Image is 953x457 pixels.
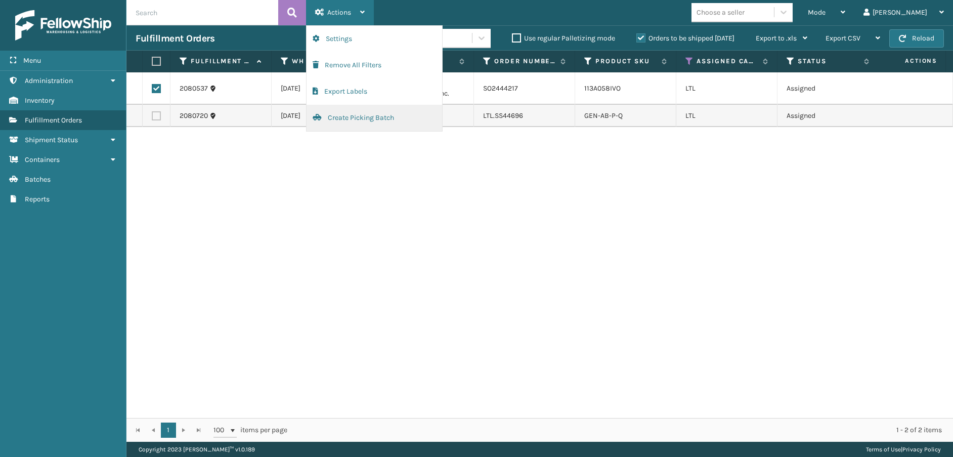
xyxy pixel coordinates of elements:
span: Shipment Status [25,136,78,144]
label: Orders to be shipped [DATE] [636,34,734,43]
a: Terms of Use [866,446,901,453]
a: 2080720 [180,111,208,121]
div: Choose a seller [697,7,745,18]
td: Assigned [777,72,879,105]
td: LTL [676,105,777,127]
img: logo [15,10,111,40]
a: Privacy Policy [902,446,941,453]
label: Assigned Carrier Service [697,57,758,66]
td: [DATE] [272,105,373,127]
span: Export to .xls [756,34,797,43]
span: Batches [25,175,51,184]
td: [DATE] [272,72,373,105]
label: Use regular Palletizing mode [512,34,615,43]
span: Actions [873,53,943,69]
span: Containers [25,155,60,164]
button: Create Picking Batch [307,105,442,131]
span: Inventory [25,96,55,105]
button: Reload [889,29,944,48]
a: 113A058IVO [584,84,621,93]
td: LTL.SS44696 [474,105,575,127]
a: GEN-AB-P-Q [584,111,623,120]
label: Order Number [494,57,555,66]
label: Status [798,57,859,66]
button: Remove All Filters [307,52,442,78]
td: SO2444217 [474,72,575,105]
label: WH Ship By Date [292,57,353,66]
span: Fulfillment Orders [25,116,82,124]
span: Actions [327,8,351,17]
span: items per page [213,423,287,438]
div: 1 - 2 of 2 items [301,425,942,435]
span: Reports [25,195,50,203]
label: Fulfillment Order Id [191,57,252,66]
span: Mode [808,8,826,17]
p: Copyright 2023 [PERSON_NAME]™ v 1.0.189 [139,442,255,457]
td: LTL [676,72,777,105]
div: | [866,442,941,457]
span: Administration [25,76,73,85]
span: Menu [23,56,41,65]
span: Export CSV [826,34,860,43]
span: 100 [213,425,229,435]
label: Product SKU [595,57,657,66]
button: Settings [307,26,442,52]
button: Export Labels [307,78,442,105]
h3: Fulfillment Orders [136,32,214,45]
td: Assigned [777,105,879,127]
a: 2080537 [180,84,208,94]
a: 1 [161,423,176,438]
